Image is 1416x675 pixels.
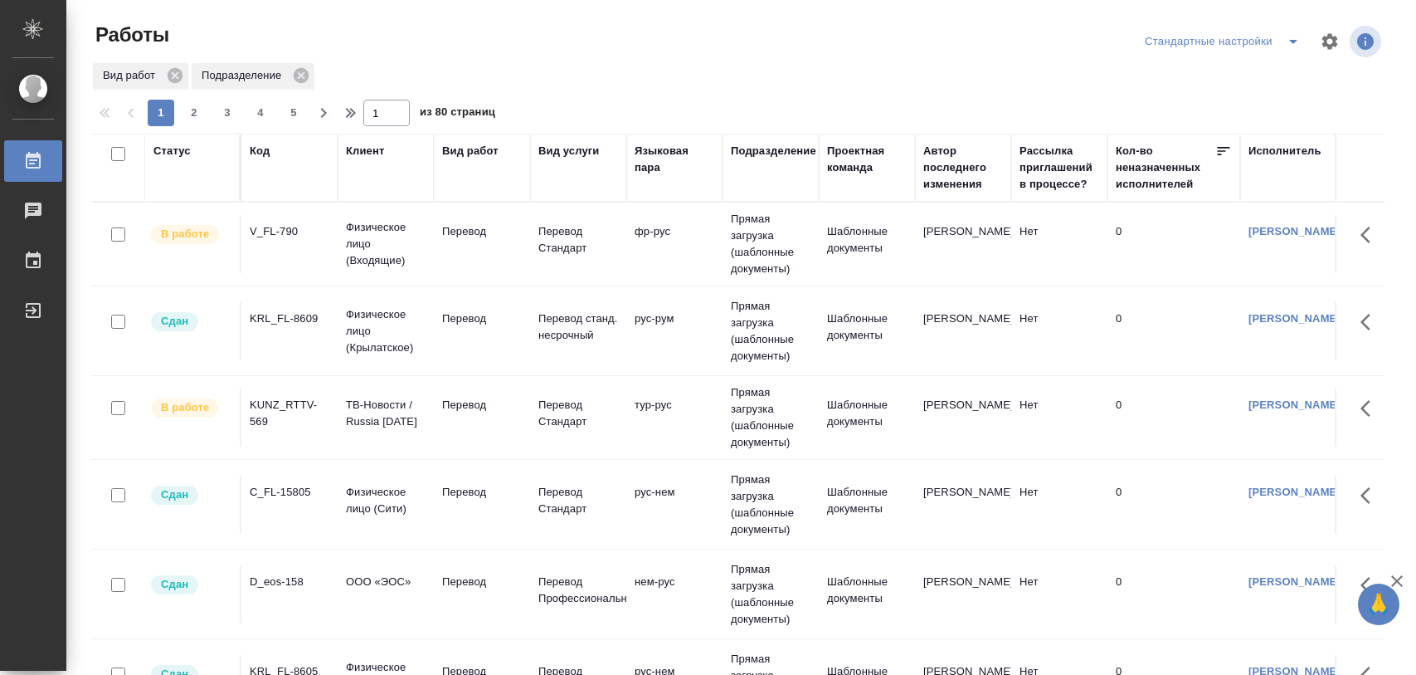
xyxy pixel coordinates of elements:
button: Здесь прячутся важные кнопки [1350,476,1390,516]
span: из 80 страниц [420,102,495,126]
div: Статус [153,143,191,159]
a: [PERSON_NAME] [1248,575,1341,588]
td: Прямая загрузка (шаблонные документы) [723,463,819,546]
td: Нет [1011,476,1107,534]
div: Клиент [346,143,384,159]
td: нем-рус [626,565,723,624]
div: Языковая пара [635,143,714,176]
p: Перевод [442,397,522,413]
td: фр-рус [626,215,723,273]
div: Кол-во неназначенных исполнителей [1116,143,1215,193]
td: Шаблонные документы [819,215,915,273]
td: Шаблонные документы [819,565,915,624]
a: [PERSON_NAME] [1248,486,1341,498]
td: 0 [1107,302,1240,360]
td: 0 [1107,389,1240,447]
p: В работе [161,226,209,242]
td: Нет [1011,215,1107,273]
p: Вид работ [103,67,161,84]
div: Вид работ [442,143,499,159]
button: 2 [181,100,207,126]
td: Прямая загрузка (шаблонные документы) [723,203,819,286]
td: Прямая загрузка (шаблонные документы) [723,553,819,636]
a: [PERSON_NAME] [1248,399,1341,411]
div: Рассылка приглашений в процессе? [1019,143,1099,193]
p: Перевод [442,484,522,501]
p: В работе [161,399,209,416]
td: Шаблонные документы [819,389,915,447]
span: Настроить таблицу [1310,22,1350,61]
div: KRL_FL-8609 [250,311,329,327]
div: Менеджер проверил работу исполнителя, передает ее на следующий этап [149,484,231,506]
div: Проектная команда [827,143,907,176]
td: [PERSON_NAME] [915,215,1011,273]
td: Шаблонные документы [819,476,915,534]
td: Прямая загрузка (шаблонные документы) [723,376,819,459]
button: Здесь прячутся важные кнопки [1350,389,1390,428]
a: [PERSON_NAME] [1248,312,1341,325]
p: Сдан [161,313,188,330]
span: Посмотреть информацию [1350,26,1384,57]
span: Работы [91,22,169,48]
button: Здесь прячутся важные кнопки [1350,302,1390,342]
td: [PERSON_NAME] [915,389,1011,447]
div: Исполнитель [1248,143,1321,159]
div: Вид работ [93,63,188,90]
div: Исполнитель выполняет работу [149,223,231,246]
button: 5 [280,100,307,126]
p: Подразделение [202,67,287,84]
td: [PERSON_NAME] [915,565,1011,624]
div: Код [250,143,270,159]
span: 5 [280,105,307,121]
span: 🙏 [1365,587,1393,622]
td: Нет [1011,302,1107,360]
p: ООО «ЭОС» [346,574,426,590]
p: Физическое лицо (Входящие) [346,219,426,269]
span: 2 [181,105,207,121]
td: [PERSON_NAME] [915,302,1011,360]
div: Вид услуги [538,143,600,159]
p: ТВ-Новости / Russia [DATE] [346,397,426,430]
td: [PERSON_NAME] [915,476,1011,534]
p: Перевод [442,574,522,590]
td: 0 [1107,565,1240,624]
div: split button [1141,28,1310,55]
span: 4 [247,105,274,121]
p: Сдан [161,487,188,503]
p: Перевод [442,311,522,327]
div: D_eos-158 [250,574,329,590]
div: V_FL-790 [250,223,329,240]
button: 🙏 [1358,584,1399,625]
p: Физическое лицо (Сити) [346,484,426,517]
div: C_FL-15805 [250,484,329,501]
button: Здесь прячутся важные кнопки [1350,565,1390,605]
div: Подразделение [731,143,816,159]
td: рус-рум [626,302,723,360]
div: Исполнитель выполняет работу [149,397,231,419]
td: 0 [1107,215,1240,273]
p: Перевод станд. несрочный [538,311,618,344]
div: Менеджер проверил работу исполнителя, передает ее на следующий этап [149,574,231,596]
p: Перевод Стандарт [538,397,618,430]
div: Подразделение [192,63,314,90]
p: Физическое лицо (Крылатское) [346,306,426,356]
span: 3 [214,105,241,121]
td: Шаблонные документы [819,302,915,360]
td: Нет [1011,389,1107,447]
p: Перевод [442,223,522,240]
p: Перевод Стандарт [538,223,618,257]
div: Менеджер проверил работу исполнителя, передает ее на следующий этап [149,311,231,333]
a: [PERSON_NAME] [1248,225,1341,237]
p: Перевод Стандарт [538,484,618,517]
button: 3 [214,100,241,126]
button: Здесь прячутся важные кнопки [1350,215,1390,255]
td: тур-рус [626,389,723,447]
td: 0 [1107,476,1240,534]
td: Прямая загрузка (шаблонные документы) [723,290,819,373]
td: рус-нем [626,476,723,534]
td: Нет [1011,565,1107,624]
p: Перевод Профессиональный [538,574,618,607]
div: KUNZ_RTTV-569 [250,397,329,430]
button: 4 [247,100,274,126]
p: Сдан [161,576,188,593]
